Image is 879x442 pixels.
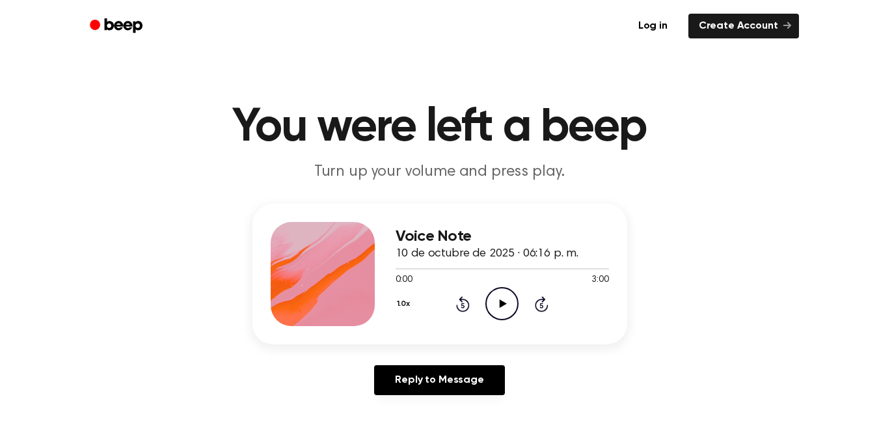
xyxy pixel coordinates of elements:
a: Reply to Message [374,365,504,395]
p: Turn up your volume and press play. [190,161,690,183]
span: 10 de octubre de 2025 · 06:16 p. m. [396,248,578,260]
button: 1.0x [396,293,415,315]
span: 0:00 [396,273,412,287]
h1: You were left a beep [107,104,773,151]
span: 3:00 [591,273,608,287]
a: Beep [81,14,154,39]
a: Log in [625,11,681,41]
h3: Voice Note [396,228,609,245]
a: Create Account [688,14,799,38]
